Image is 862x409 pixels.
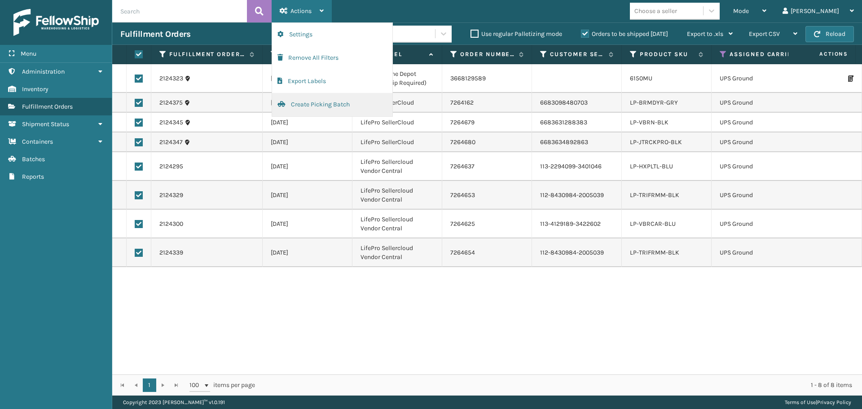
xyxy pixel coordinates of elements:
button: Export Labels [272,70,392,93]
a: 2124375 [159,98,183,107]
a: LP-BRMDYR-GRY [630,99,678,106]
span: 100 [189,381,203,390]
label: Use regular Palletizing mode [471,30,562,38]
td: LifePro Sellercloud Vendor Central [352,181,442,210]
a: 1 [143,378,156,392]
a: Terms of Use [785,399,816,405]
td: 7264162 [442,93,532,113]
span: Actions [290,7,312,15]
button: Create Picking Batch [272,93,392,116]
button: Reload [805,26,854,42]
span: items per page [189,378,255,392]
td: 7264625 [442,210,532,238]
td: 113-4129189-3422602 [532,210,622,238]
td: Emson Home Depot (Packing Slip Required) [352,64,442,93]
td: 6683098480703 [532,93,622,113]
a: LP-HXPLTL-BLU [630,163,673,170]
h3: Fulfillment Orders [120,29,190,40]
td: [DATE] [263,113,352,132]
span: Containers [22,138,53,145]
td: LifePro SellerCloud [352,132,442,152]
a: 2124339 [159,248,183,257]
td: [DATE] [263,132,352,152]
span: Administration [22,68,65,75]
a: 2124300 [159,220,183,229]
label: Product SKU [640,50,694,58]
img: logo [13,9,99,36]
td: [DATE] [263,238,352,267]
div: | [785,396,851,409]
td: LifePro SellerCloud [352,93,442,113]
a: 2124323 [159,74,183,83]
a: LP-JTRCKPRO-BLK [630,138,682,146]
td: 6683634892863 [532,132,622,152]
span: Export to .xls [687,30,723,38]
a: LP-TRIFRMM-BLK [630,191,679,199]
span: Batches [22,155,45,163]
span: Mode [733,7,749,15]
label: Order Number [460,50,515,58]
td: 113-2294099-3401046 [532,152,622,181]
td: 7264679 [442,113,532,132]
td: 7264653 [442,181,532,210]
td: 7264637 [442,152,532,181]
a: 2124329 [159,191,183,200]
span: Shipment Status [22,120,69,128]
label: Channel [370,50,425,58]
td: LifePro SellerCloud [352,113,442,132]
a: 2124295 [159,162,183,171]
span: Fulfillment Orders [22,103,73,110]
td: LifePro Sellercloud Vendor Central [352,210,442,238]
label: Assigned Carrier Service [730,50,850,58]
a: 2124345 [159,118,183,127]
label: Orders to be shipped [DATE] [581,30,668,38]
span: Export CSV [749,30,780,38]
span: Reports [22,173,44,180]
td: 112-8430984-2005039 [532,181,622,210]
td: [DATE] [263,64,352,93]
span: Actions [791,47,853,62]
label: Fulfillment Order Id [169,50,245,58]
td: [DATE] [263,93,352,113]
a: 6150MU [630,75,652,82]
td: LifePro Sellercloud Vendor Central [352,152,442,181]
td: [DATE] [263,210,352,238]
a: LP-VBRCAR-BLU [630,220,676,228]
div: 1 - 8 of 8 items [268,381,852,390]
td: LifePro Sellercloud Vendor Central [352,238,442,267]
p: Copyright 2023 [PERSON_NAME]™ v 1.0.191 [123,396,225,409]
td: [DATE] [263,181,352,210]
td: 6683631288383 [532,113,622,132]
label: Customer Service Order Number [550,50,604,58]
td: [DATE] [263,152,352,181]
td: 3668129589 [442,64,532,93]
div: Choose a seller [634,6,677,16]
td: 7264654 [442,238,532,267]
span: Menu [21,50,36,57]
a: Privacy Policy [817,399,851,405]
span: Inventory [22,85,48,93]
a: LP-TRIFRMM-BLK [630,249,679,256]
button: Settings [272,23,392,46]
td: 7264680 [442,132,532,152]
a: LP-VBRN-BLK [630,119,668,126]
td: 112-8430984-2005039 [532,238,622,267]
button: Remove All Filters [272,46,392,70]
a: 2124347 [159,138,183,147]
i: Print Packing Slip [848,75,853,82]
